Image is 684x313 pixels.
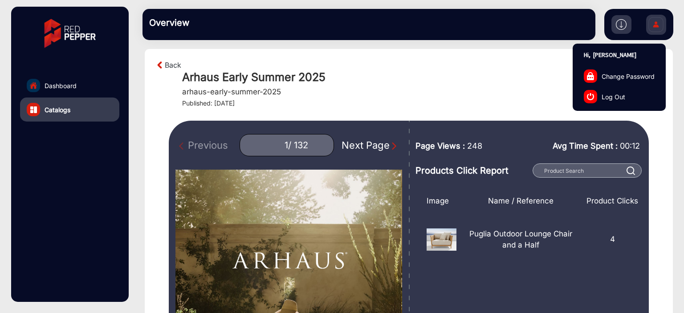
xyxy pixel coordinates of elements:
div: Product Clicks [585,195,640,207]
span: Page Views : [415,140,465,152]
h3: Products Click Report [415,165,530,176]
div: Next Page [342,138,399,153]
span: Log Out [602,92,625,101]
p: Hi, [PERSON_NAME] [573,48,665,62]
img: change-password [587,72,594,80]
input: Product Search [533,163,641,178]
div: 4 [585,228,640,251]
img: catalog [30,106,37,113]
div: / 132 [288,140,308,151]
img: log-out [587,93,594,100]
div: Name / Reference [456,195,585,207]
img: home [29,81,37,89]
div: Image [420,195,456,207]
img: Sign%20Up.svg [647,10,665,41]
h4: Published: [DATE] [182,100,662,107]
img: Next Page [390,142,399,150]
h5: arhaus-early-summer-2025 [182,87,281,96]
h1: Arhaus Early Summer 2025 [182,70,662,84]
img: prodSearch%20_white.svg [627,167,635,175]
p: Puglia Outdoor Lounge Chair and a Half [463,228,578,251]
span: Dashboard [45,81,77,90]
span: 248 [467,140,482,152]
a: Catalogs [20,98,119,122]
span: 00:12 [620,141,640,150]
img: arrow-left-1.svg [155,60,165,70]
img: 17413226330001.png [427,228,456,251]
img: h2download.svg [616,19,627,30]
a: Back [165,60,181,70]
img: vmg-logo [38,11,102,56]
a: Dashboard [20,73,119,98]
span: Avg Time Spent : [553,140,618,152]
span: Catalogs [45,105,70,114]
span: Change Password [602,71,655,81]
h3: Overview [149,17,274,28]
